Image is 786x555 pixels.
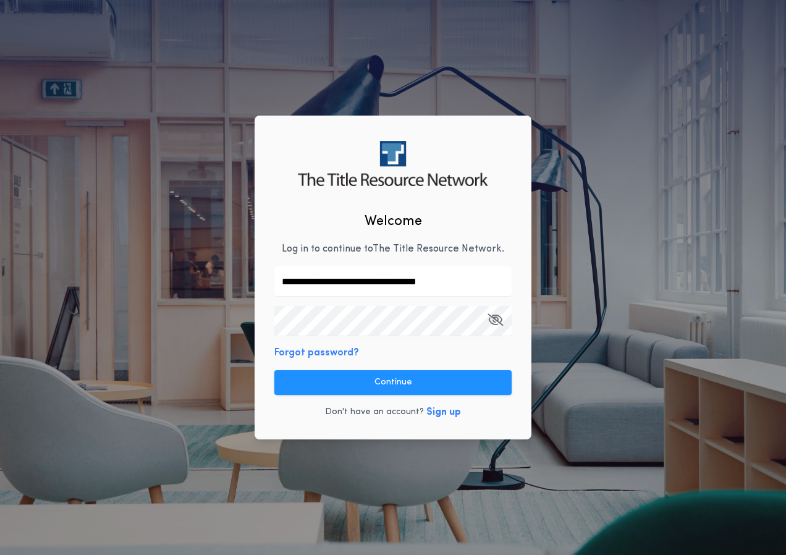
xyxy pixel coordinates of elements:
[274,370,512,395] button: Continue
[274,345,359,360] button: Forgot password?
[298,141,488,186] img: logo
[282,242,504,256] p: Log in to continue to The Title Resource Network .
[325,406,424,418] p: Don't have an account?
[365,211,422,232] h2: Welcome
[426,405,461,420] button: Sign up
